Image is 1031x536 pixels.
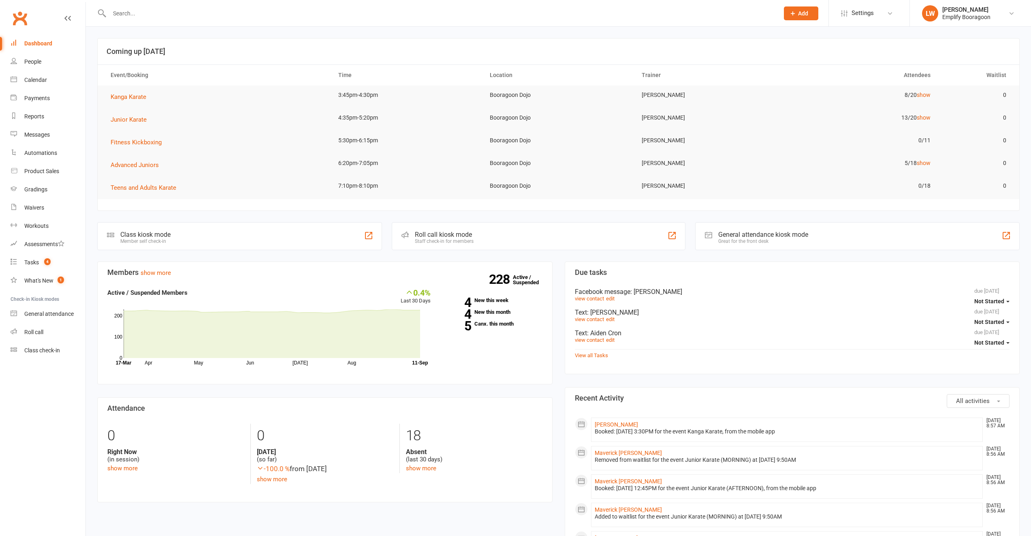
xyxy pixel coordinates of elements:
[257,463,393,474] div: from [DATE]
[786,108,938,127] td: 13/20
[634,86,786,105] td: [PERSON_NAME]
[58,277,64,283] span: 1
[11,144,85,162] a: Automations
[24,113,44,120] div: Reports
[443,298,542,303] a: 4New this week
[947,394,1010,408] button: All activities
[443,309,542,315] a: 4New this month
[11,53,85,71] a: People
[111,183,182,193] button: Teens and Adults Karate
[331,65,483,86] th: Time
[634,154,786,173] td: [PERSON_NAME]
[331,154,483,173] td: 6:20pm-7:05pm
[595,478,662,485] a: Maverick [PERSON_NAME]
[107,268,542,277] h3: Members
[786,176,938,195] td: 0/18
[982,446,1009,457] time: [DATE] 8:56 AM
[595,506,662,513] a: Maverick [PERSON_NAME]
[634,65,786,86] th: Trainer
[938,131,1014,150] td: 0
[982,475,1009,485] time: [DATE] 8:56 AM
[11,217,85,235] a: Workouts
[917,114,931,121] a: show
[11,305,85,323] a: General attendance kiosk mode
[11,199,85,217] a: Waivers
[107,8,773,19] input: Search...
[982,503,1009,514] time: [DATE] 8:56 AM
[606,316,615,322] a: edit
[482,176,634,195] td: Booragoon Dojo
[11,235,85,253] a: Assessments
[415,238,474,244] div: Staff check-in for members
[489,273,513,285] strong: 228
[257,476,287,483] a: show more
[44,258,51,265] span: 4
[786,131,938,150] td: 0/11
[111,116,147,123] span: Junior Karate
[24,241,64,247] div: Assessments
[956,397,990,405] span: All activities
[595,428,980,435] div: Booked: [DATE] 3:30PM for the event Kanga Karate, from the mobile app
[406,448,542,463] div: (last 30 days)
[784,6,818,20] button: Add
[257,465,290,473] span: -100.0 %
[974,294,1010,309] button: Not Started
[11,180,85,199] a: Gradings
[786,86,938,105] td: 8/20
[331,131,483,150] td: 5:30pm-6:15pm
[111,137,167,147] button: Fitness Kickboxing
[111,161,159,169] span: Advanced Juniors
[575,268,1010,277] h3: Due tasks
[103,65,331,86] th: Event/Booking
[974,339,1004,346] span: Not Started
[406,424,542,448] div: 18
[942,6,990,13] div: [PERSON_NAME]
[443,296,471,309] strong: 4
[107,448,244,463] div: (in session)
[107,289,188,296] strong: Active / Suspended Members
[24,223,49,229] div: Workouts
[786,154,938,173] td: 5/18
[24,77,47,83] div: Calendar
[917,160,931,166] a: show
[141,269,171,277] a: show more
[595,513,980,520] div: Added to waitlist for the event Junior Karate (MORNING) at [DATE] 9:50AM
[24,277,53,284] div: What's New
[587,309,639,316] span: : [PERSON_NAME]
[595,450,662,456] a: Maverick [PERSON_NAME]
[587,329,621,337] span: : Aiden Cron
[798,10,808,17] span: Add
[938,154,1014,173] td: 0
[606,296,615,302] a: edit
[575,352,608,358] a: View all Tasks
[24,186,47,193] div: Gradings
[11,89,85,107] a: Payments
[257,448,393,456] strong: [DATE]
[443,308,471,320] strong: 4
[24,311,74,317] div: General attendance
[974,335,1010,350] button: Not Started
[24,95,50,101] div: Payments
[634,131,786,150] td: [PERSON_NAME]
[406,448,542,456] strong: Absent
[938,86,1014,105] td: 0
[107,424,244,448] div: 0
[401,288,431,297] div: 0.4%
[595,485,980,492] div: Booked: [DATE] 12:45PM for the event Junior Karate (AFTERNOON), from the mobile app
[595,421,638,428] a: [PERSON_NAME]
[482,154,634,173] td: Booragoon Dojo
[11,272,85,290] a: What's New1
[120,238,171,244] div: Member self check-in
[852,4,874,22] span: Settings
[11,34,85,53] a: Dashboard
[11,162,85,180] a: Product Sales
[575,329,1010,337] div: Text
[406,465,436,472] a: show more
[482,65,634,86] th: Location
[575,296,604,302] a: view contact
[11,107,85,126] a: Reports
[595,457,980,463] div: Removed from waitlist for the event Junior Karate (MORNING) at [DATE] 9:50AM
[331,108,483,127] td: 4:35pm-5:20pm
[718,231,808,238] div: General attendance kiosk mode
[938,65,1014,86] th: Waitlist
